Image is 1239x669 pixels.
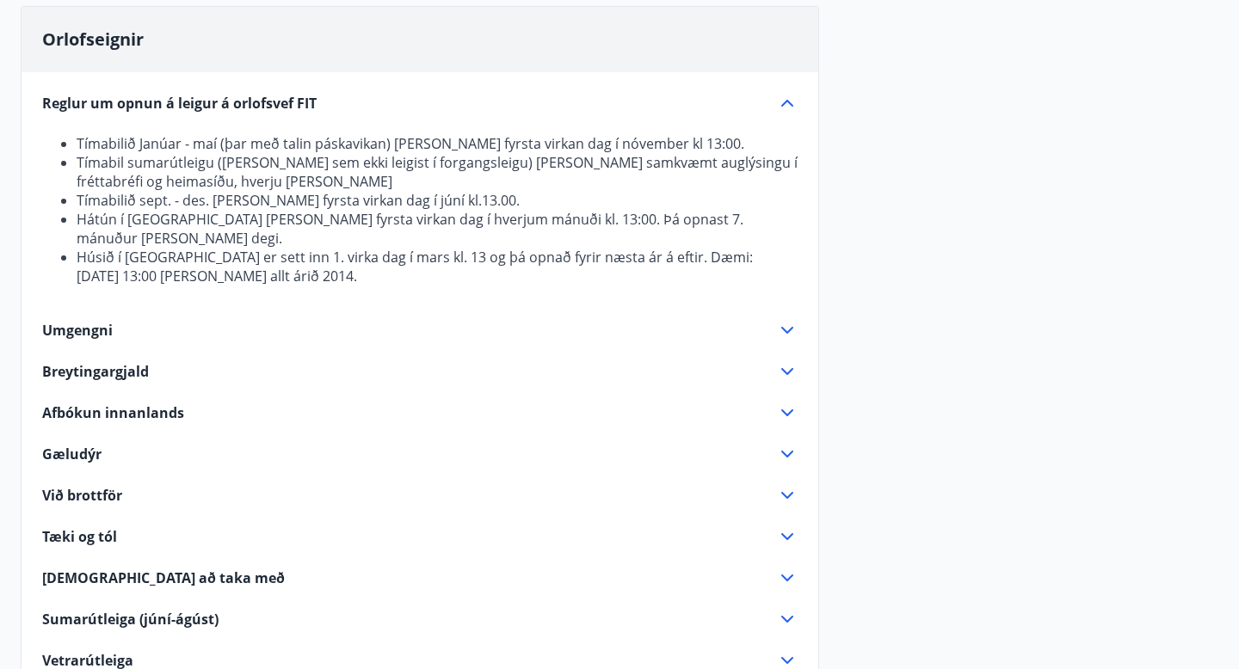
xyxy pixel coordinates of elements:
span: Reglur um opnun á leigur á orlofsvef FIT [42,94,317,113]
div: Afbókun innanlands [42,402,798,423]
li: Húsið í [GEOGRAPHIC_DATA] er sett inn 1. virka dag í mars kl. 13 og þá opnað fyrir næsta ár á eft... [77,248,798,285]
span: Sumarútleiga (júní-ágúst) [42,610,219,629]
div: Sumarútleiga (júní-ágúst) [42,609,798,629]
div: Reglur um opnun á leigur á orlofsvef FIT [42,114,798,285]
div: Við brottför [42,485,798,506]
span: Tæki og tól [42,527,117,546]
span: Afbókun innanlands [42,403,184,422]
span: Breytingargjald [42,362,149,381]
div: Reglur um opnun á leigur á orlofsvef FIT [42,93,798,114]
div: Breytingargjald [42,361,798,382]
span: Við brottför [42,486,122,505]
div: Gæludýr [42,444,798,464]
li: Tímabilið sept. - des. [PERSON_NAME] fyrsta virkan dag í júní kl.13.00. [77,191,798,210]
span: Gæludýr [42,445,102,463]
div: Umgengni [42,320,798,341]
li: Hátún í [GEOGRAPHIC_DATA] [PERSON_NAME] fyrsta virkan dag í hverjum mánuði kl. 13:00. Þá opnast 7... [77,210,798,248]
span: [DEMOGRAPHIC_DATA] að taka með [42,568,285,587]
span: Umgengni [42,321,113,340]
li: Tímabil sumarútleigu ([PERSON_NAME] sem ekki leigist í forgangsleigu) [PERSON_NAME] samkvæmt augl... [77,153,798,191]
span: Orlofseignir [42,28,144,51]
div: Tæki og tól [42,526,798,547]
div: [DEMOGRAPHIC_DATA] að taka með [42,568,798,588]
li: Tímabilið Janúar - maí (þar með talin páskavikan) [PERSON_NAME] fyrsta virkan dag í nóvember kl 1... [77,134,798,153]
